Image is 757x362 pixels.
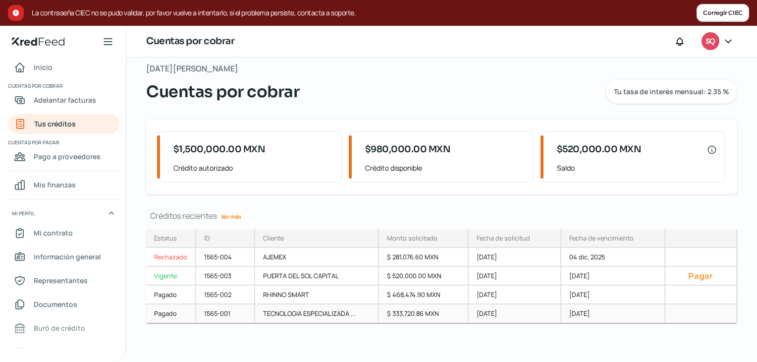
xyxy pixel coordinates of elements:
[561,267,665,286] div: [DATE]
[146,267,196,286] a: Vigente
[263,234,284,242] div: Cliente
[557,143,642,156] span: $520,000.00 MXN
[146,210,737,221] div: Créditos recientes
[8,58,119,77] a: Inicio
[146,80,299,104] span: Cuentas por cobrar
[705,36,715,48] span: SQ
[146,248,196,267] a: Rechazado
[614,88,729,95] span: Tu tasa de interés mensual: 2.35 %
[8,138,118,147] span: Cuentas por pagar
[8,114,119,134] a: Tus créditos
[379,286,469,304] div: $ 468,474.90 MXN
[12,209,35,218] span: Mi perfil
[34,227,73,239] span: Mi contrato
[557,162,717,174] span: Saldo
[34,250,101,263] span: Información general
[8,223,119,243] a: Mi contrato
[217,209,245,224] a: Ver más
[196,304,255,323] div: 1565-001
[561,248,665,267] div: 04 dic, 2025
[8,318,119,338] a: Buró de crédito
[154,234,177,242] div: Estatus
[255,248,378,267] div: AJEMEX
[146,34,234,49] h1: Cuentas por cobrar
[469,248,561,267] div: [DATE]
[8,295,119,314] a: Documentos
[379,267,469,286] div: $ 520,000.00 MXN
[561,286,665,304] div: [DATE]
[8,81,118,90] span: Cuentas por cobrar
[365,143,451,156] span: $980,000.00 MXN
[673,271,728,281] button: Pagar
[34,346,73,358] span: Referencias
[196,267,255,286] div: 1565-003
[34,150,101,163] span: Pago a proveedores
[561,304,665,323] div: [DATE]
[8,271,119,291] a: Representantes
[173,162,333,174] span: Crédito autorizado
[196,248,255,267] div: 1565-004
[146,304,196,323] a: Pagado
[477,234,530,242] div: Fecha de solicitud
[204,234,210,242] div: ID
[34,298,77,310] span: Documentos
[8,342,119,362] a: Referencias
[469,267,561,286] div: [DATE]
[469,304,561,323] div: [DATE]
[8,147,119,167] a: Pago a proveedores
[34,274,88,287] span: Representantes
[34,322,85,334] span: Buró de crédito
[365,162,525,174] span: Crédito disponible
[146,286,196,304] a: Pagado
[8,90,119,110] a: Adelantar facturas
[379,304,469,323] div: $ 333,720.86 MXN
[34,61,53,73] span: Inicio
[8,175,119,195] a: Mis finanzas
[146,61,238,76] span: [DATE][PERSON_NAME]
[255,304,378,323] div: TECNOLOGIA ESPECIALIZADA ...
[34,94,96,106] span: Adelantar facturas
[34,179,76,191] span: Mis finanzas
[8,247,119,267] a: Información general
[387,234,437,242] div: Monto solicitado
[697,4,749,22] button: Corregir CIEC
[173,143,266,156] span: $1,500,000.00 MXN
[255,267,378,286] div: PUERTA DEL SOL CAPITAL
[196,286,255,304] div: 1565-002
[255,286,378,304] div: RHINNO SMART
[379,248,469,267] div: $ 281,076.60 MXN
[569,234,634,242] div: Fecha de vencimiento
[32,7,697,19] span: La contraseña CIEC no se pudo validar, por favor vuelve a intentarlo, si el problema persiste, co...
[469,286,561,304] div: [DATE]
[34,118,76,130] span: Tus créditos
